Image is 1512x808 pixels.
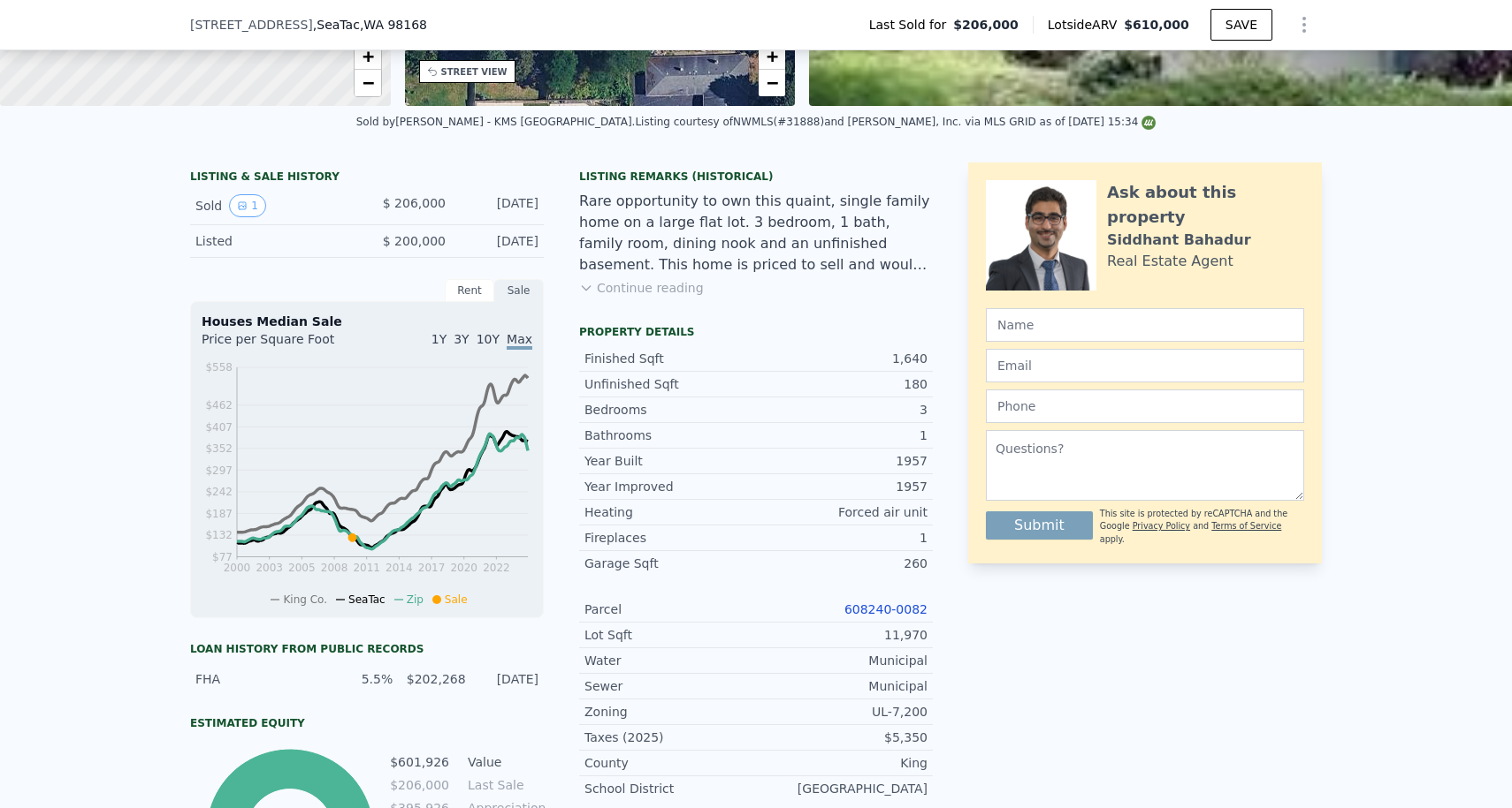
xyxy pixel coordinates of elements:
[584,754,756,772] div: County
[362,72,373,94] span: −
[229,194,266,217] button: View historical data
[584,729,756,746] div: Taxes (2025)
[190,170,544,187] div: LISTING & SALE HISTORY
[584,555,756,572] div: Garage Sqft
[205,399,233,412] tspan: $462
[353,562,380,574] tspan: 2011
[460,194,538,217] div: [DATE]
[756,427,928,444] div: 1
[1124,18,1189,32] span: $610,000
[389,752,450,772] td: $601,926
[584,401,756,419] div: Bedrooms
[389,775,450,795] td: $206,000
[986,389,1304,423] input: Phone
[362,45,373,67] span: +
[202,330,367,359] div: Price per Square Foot
[756,478,928,495] div: 1957
[190,642,544,656] div: Loan history from public records
[986,511,1093,540] button: Submit
[756,350,928,367] div: 1,640
[190,16,313,34] span: [STREET_ADDRESS]
[584,375,756,393] div: Unfinished Sqft
[767,72,778,94] span: −
[579,279,704,297] button: Continue reading
[756,729,928,746] div: $5,350
[348,593,386,606] span: SeaTac
[256,562,283,574] tspan: 2003
[986,349,1304,382] input: Email
[283,593,327,606] span: King Co.
[756,375,928,393] div: 180
[584,478,756,495] div: Year Improved
[584,600,756,618] div: Parcel
[1142,116,1156,130] img: NWMLS Logo
[205,442,233,455] tspan: $352
[460,232,538,250] div: [DATE]
[464,752,544,772] td: Value
[869,16,954,34] span: Last Sold for
[407,593,424,606] span: Zip
[1048,16,1124,34] span: Lotside ARV
[331,670,393,688] div: 5.5%
[756,703,928,721] div: UL-7,200
[360,18,427,32] span: , WA 98168
[202,313,532,330] div: Houses Median Sale
[584,503,756,521] div: Heating
[383,196,446,210] span: $ 206,000
[584,652,756,669] div: Water
[507,332,532,350] span: Max
[756,503,928,521] div: Forced air unit
[355,70,381,96] a: Zoom out
[288,562,316,574] tspan: 2005
[1107,180,1304,230] div: Ask about this property
[584,626,756,644] div: Lot Sqft
[986,308,1304,342] input: Name
[584,677,756,695] div: Sewer
[1107,230,1251,251] div: Siddhant Bahadur
[464,775,544,795] td: Last Sale
[756,555,928,572] div: 260
[355,43,381,70] a: Zoom in
[454,332,469,346] span: 3Y
[445,593,468,606] span: Sale
[418,562,446,574] tspan: 2017
[1100,508,1304,546] div: This site is protected by reCAPTCHA and the Google and apply.
[356,116,636,128] div: Sold by [PERSON_NAME] - KMS [GEOGRAPHIC_DATA] .
[224,562,251,574] tspan: 2000
[759,43,785,70] a: Zoom in
[756,529,928,547] div: 1
[477,670,538,688] div: [DATE]
[844,602,928,616] a: 608240-0082
[483,562,510,574] tspan: 2022
[1107,251,1233,272] div: Real Estate Agent
[584,529,756,547] div: Fireplaces
[584,350,756,367] div: Finished Sqft
[584,703,756,721] div: Zoning
[383,234,446,248] span: $ 200,000
[579,191,933,276] div: Rare opportunity to own this quaint, single family home on a large flat lot. 3 bedroom, 1 bath, f...
[321,562,348,574] tspan: 2008
[756,652,928,669] div: Municipal
[953,16,1019,34] span: $206,000
[759,70,785,96] a: Zoom out
[190,716,544,730] div: Estimated Equity
[205,361,233,374] tspan: $558
[1133,521,1190,531] a: Privacy Policy
[756,754,928,772] div: King
[212,551,233,563] tspan: $77
[584,452,756,470] div: Year Built
[441,65,508,79] div: STREET VIEW
[195,232,353,250] div: Listed
[579,170,933,184] div: Listing Remarks (Historical)
[756,677,928,695] div: Municipal
[756,452,928,470] div: 1957
[313,16,427,34] span: , SeaTac
[205,464,233,477] tspan: $297
[450,562,477,574] tspan: 2020
[767,45,778,67] span: +
[579,325,933,339] div: Property details
[205,508,233,520] tspan: $187
[756,626,928,644] div: 11,970
[477,332,500,346] span: 10Y
[431,332,447,346] span: 1Y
